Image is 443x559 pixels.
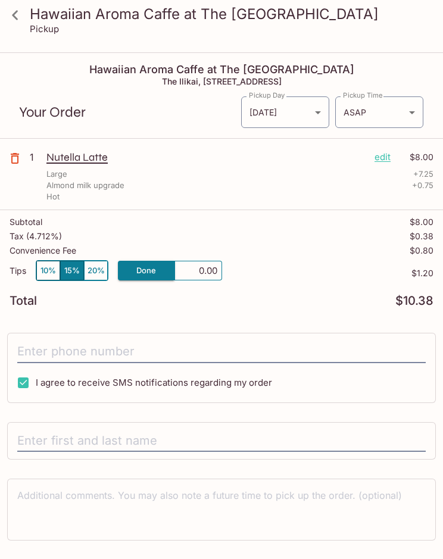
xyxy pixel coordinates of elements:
[30,5,433,23] h3: Hawaiian Aroma Caffe at The [GEOGRAPHIC_DATA]
[36,377,272,388] span: I agree to receive SMS notifications regarding my order
[30,23,59,35] p: Pickup
[249,90,285,100] label: Pickup Day
[46,180,124,191] p: Almond milk upgrade
[46,151,365,164] p: Nutella Latte
[84,261,108,280] button: 20%
[413,168,433,180] p: + 7.25
[10,295,37,307] p: Total
[10,246,76,255] p: Convenience Fee
[395,295,433,307] p: $10.38
[46,168,67,180] p: Large
[46,191,60,202] p: Hot
[410,217,433,227] p: $8.00
[375,151,391,164] p: edit
[222,268,433,278] p: $1.20
[60,261,84,280] button: 15%
[410,246,433,255] p: $0.80
[398,151,433,164] p: $8.00
[10,266,26,276] p: Tips
[30,151,42,164] p: 1
[412,180,433,191] p: + 0.75
[343,90,383,100] label: Pickup Time
[19,107,241,118] p: Your Order
[118,261,174,280] button: Done
[410,232,433,241] p: $0.38
[241,96,329,128] div: [DATE]
[10,232,62,241] p: Tax ( 4.712% )
[36,261,60,280] button: 10%
[335,96,423,128] div: ASAP
[17,430,426,452] input: Enter first and last name
[17,341,426,363] input: Enter phone number
[10,217,42,227] p: Subtotal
